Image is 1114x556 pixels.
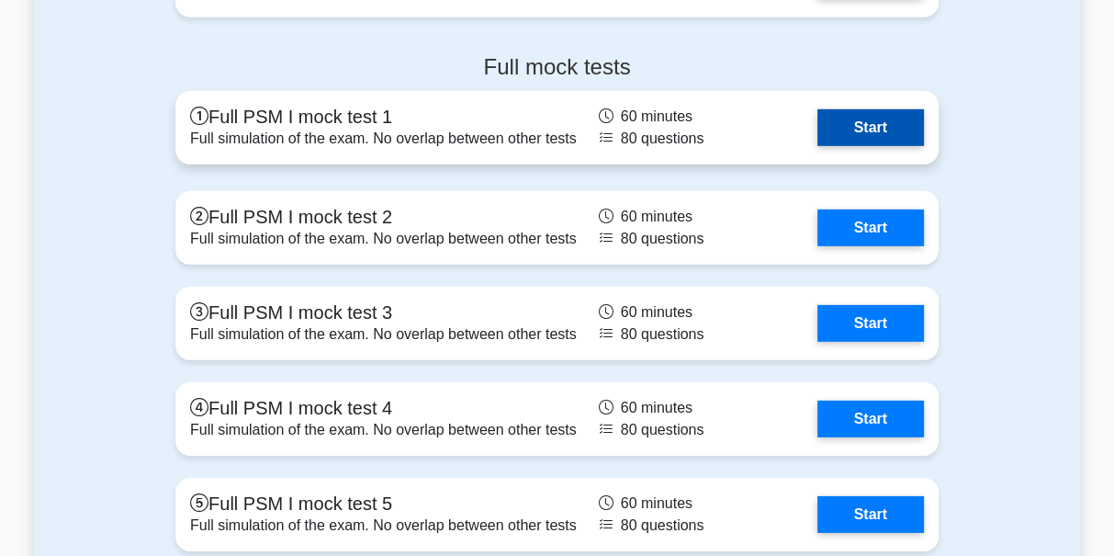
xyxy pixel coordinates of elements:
a: Start [817,210,924,246]
a: Start [817,496,924,533]
a: Start [817,401,924,437]
a: Start [817,305,924,342]
h4: Full mock tests [175,54,939,81]
a: Start [817,109,924,146]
